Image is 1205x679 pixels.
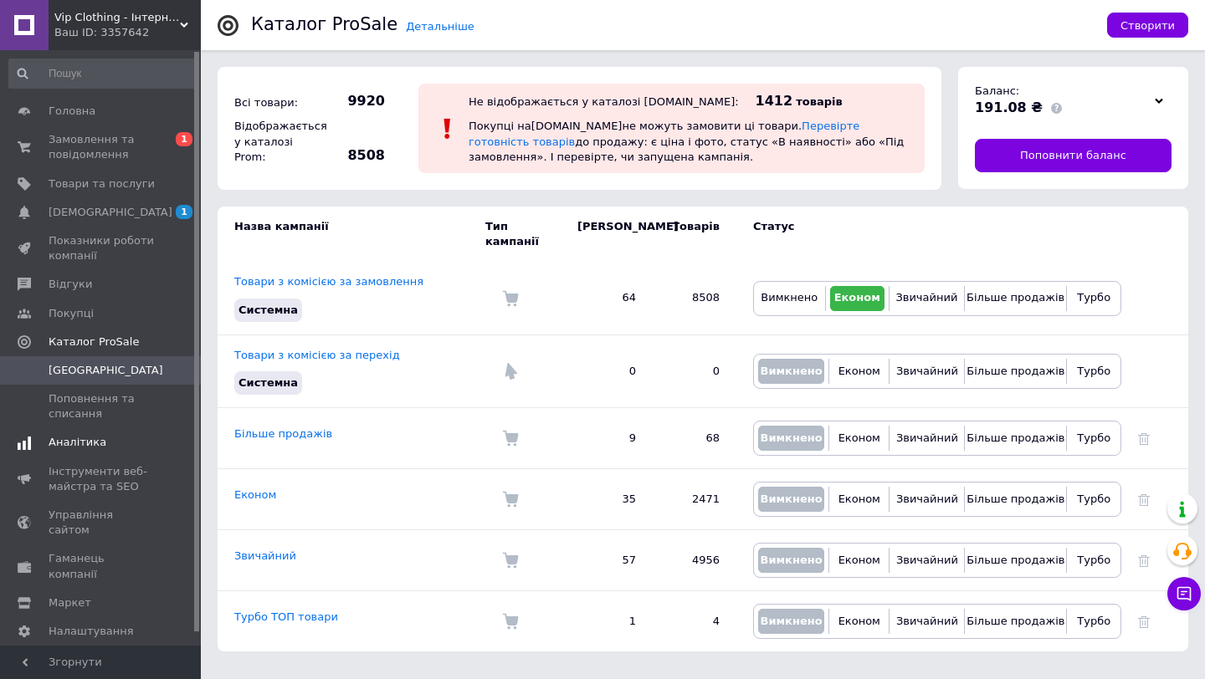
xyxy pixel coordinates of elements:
[1077,493,1110,505] span: Турбо
[1120,19,1175,32] span: Створити
[435,116,460,141] img: :exclamation:
[653,591,736,652] td: 4
[1107,13,1188,38] button: Створити
[833,359,885,384] button: Економ
[406,20,474,33] a: Детальніше
[49,464,155,494] span: Інструменти веб-майстра та SEO
[894,609,960,634] button: Звичайний
[975,139,1172,172] a: Поповнити баланс
[176,132,192,146] span: 1
[238,304,298,316] span: Системна
[230,115,322,169] div: Відображається у каталозі Prom:
[758,286,821,311] button: Вимкнено
[895,291,957,304] span: Звичайний
[49,104,95,119] span: Головна
[896,365,958,377] span: Звичайний
[1138,615,1150,627] a: Видалити
[1077,365,1110,377] span: Турбо
[760,431,822,444] span: Вимкнено
[49,334,139,350] span: Каталог ProSale
[218,207,485,262] td: Назва кампанії
[758,609,824,634] button: Вимкнено
[326,92,385,110] span: 9920
[894,548,960,573] button: Звичайний
[830,286,885,311] button: Економ
[796,95,842,108] span: товарів
[1071,609,1116,634] button: Турбо
[176,205,192,219] span: 1
[502,363,519,380] img: Комісія за перехід
[969,609,1062,634] button: Більше продажів
[760,615,822,627] span: Вимкнено
[1071,359,1116,384] button: Турбо
[975,100,1043,115] span: 191.08 ₴
[1138,431,1150,444] a: Видалити
[760,365,822,377] span: Вимкнено
[833,487,885,512] button: Економ
[969,426,1062,451] button: Більше продажів
[967,554,1064,566] span: Більше продажів
[653,469,736,530] td: 2471
[838,431,880,444] span: Економ
[49,176,155,191] span: Товари та послуги
[502,613,519,630] img: Комісія за замовлення
[833,426,885,451] button: Економ
[485,207,561,262] td: Тип кампанії
[967,493,1064,505] span: Більше продажів
[1138,554,1150,566] a: Видалити
[894,487,960,512] button: Звичайний
[1167,577,1201,610] button: Чат з покупцем
[967,615,1064,627] span: Більше продажів
[49,435,106,450] span: Аналітика
[49,551,155,581] span: Гаманець компанії
[502,290,519,307] img: Комісія за замовлення
[49,132,155,162] span: Замовлення та повідомлення
[838,365,880,377] span: Економ
[653,408,736,469] td: 68
[561,591,653,652] td: 1
[1071,487,1116,512] button: Турбо
[833,548,885,573] button: Економ
[561,530,653,591] td: 57
[760,554,822,566] span: Вимкнено
[469,120,904,162] span: Покупці на [DOMAIN_NAME] не можуть замовити ці товари. до продажу: є ціна і фото, статус «В наявн...
[1077,615,1110,627] span: Турбо
[561,469,653,530] td: 35
[49,624,134,639] span: Налаштування
[502,552,519,569] img: Комісія за замовлення
[653,262,736,334] td: 8508
[561,207,653,262] td: [PERSON_NAME]
[1020,148,1126,163] span: Поповнити баланс
[1077,554,1110,566] span: Турбо
[1071,286,1116,311] button: Турбо
[49,306,94,321] span: Покупці
[967,291,1064,304] span: Більше продажів
[967,431,1064,444] span: Більше продажів
[969,359,1062,384] button: Більше продажів
[969,487,1062,512] button: Більше продажів
[758,487,824,512] button: Вимкнено
[54,25,201,40] div: Ваш ID: 3357642
[49,277,92,292] span: Відгуки
[760,493,822,505] span: Вимкнено
[758,548,824,573] button: Вимкнено
[833,609,885,634] button: Економ
[54,10,180,25] span: Vip Clothing - Інтернет магазин брендового одягу
[967,365,1064,377] span: Більше продажів
[49,205,172,220] span: [DEMOGRAPHIC_DATA]
[758,426,824,451] button: Вимкнено
[653,334,736,407] td: 0
[894,359,960,384] button: Звичайний
[1077,431,1110,444] span: Турбо
[969,286,1062,311] button: Більше продажів
[1077,291,1110,304] span: Турбо
[238,376,298,389] span: Системна
[896,431,958,444] span: Звичайний
[8,59,197,89] input: Пошук
[896,554,958,566] span: Звичайний
[49,363,163,378] span: [GEOGRAPHIC_DATA]
[896,493,958,505] span: Звичайний
[834,291,880,304] span: Економ
[469,95,739,108] div: Не відображається у каталозі [DOMAIN_NAME]:
[469,120,859,147] a: Перевірте готовність товарів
